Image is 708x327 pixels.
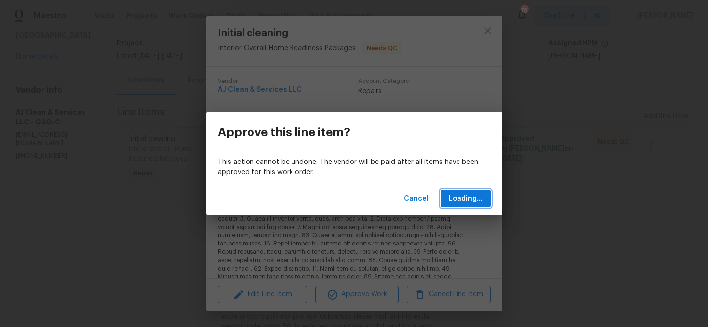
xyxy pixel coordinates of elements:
span: Cancel [404,193,429,205]
p: This action cannot be undone. The vendor will be paid after all items have been approved for this... [218,157,491,178]
button: Cancel [400,190,433,208]
span: Loading... [449,193,483,205]
h3: Approve this line item? [218,125,350,139]
button: Loading... [441,190,491,208]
